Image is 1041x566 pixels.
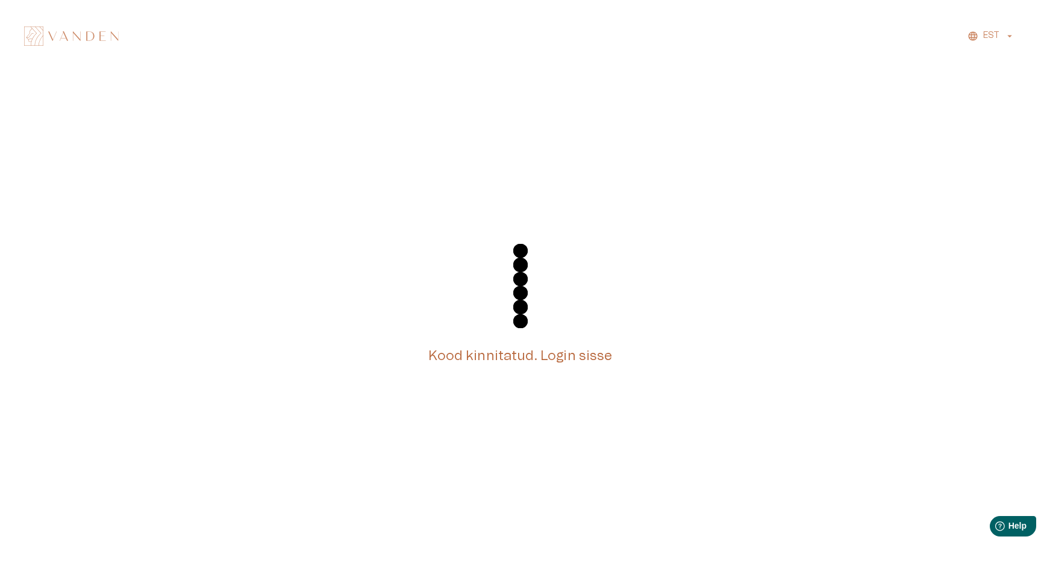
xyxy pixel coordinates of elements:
[428,347,612,365] h5: Kood kinnitatud. Login sisse
[24,26,119,46] img: Vanden logo
[983,30,999,42] p: EST
[966,27,1017,45] button: EST
[947,511,1041,545] iframe: Help widget launcher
